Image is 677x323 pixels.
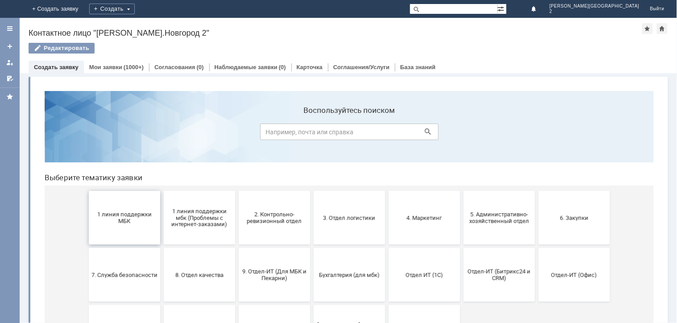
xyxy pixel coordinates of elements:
span: Отдел-ИТ (Битрикс24 и CRM) [429,184,495,198]
button: 1 линия поддержки МБК [51,107,123,161]
span: 6. Закупки [504,130,570,137]
span: не актуален [354,244,420,251]
button: Франчайзинг [126,221,198,275]
a: Мои заявки [89,64,122,70]
div: Добавить в избранное [642,23,653,34]
button: Финансовый отдел [51,221,123,275]
span: 2. Контрольно-ревизионный отдел [204,127,270,141]
a: Карточка [297,64,323,70]
span: 1 линия поддержки МБК [54,127,120,141]
span: [PERSON_NAME][GEOGRAPHIC_DATA] [550,4,640,9]
span: Отдел-ИТ (Офис) [504,187,570,194]
a: Наблюдаемые заявки [215,64,278,70]
button: 9. Отдел-ИТ (Для МБК и Пекарни) [201,164,273,218]
button: 7. Служба безопасности [51,164,123,218]
a: Создать заявку [3,39,17,54]
span: 4. Маркетинг [354,130,420,137]
button: не актуален [351,221,423,275]
span: 5. Административно-хозяйственный отдел [429,127,495,141]
button: Это соглашение не активно! [201,221,273,275]
label: Воспользуйтесь поиском [223,22,401,31]
a: Мои заявки [3,55,17,70]
a: Соглашения/Услуги [333,64,390,70]
button: 4. Маркетинг [351,107,423,161]
button: 1 линия поддержки мбк (Проблемы с интернет-заказами) [126,107,198,161]
span: 7. Служба безопасности [54,187,120,194]
button: Отдел-ИТ (Офис) [501,164,573,218]
span: Франчайзинг [129,244,195,251]
button: 6. Закупки [501,107,573,161]
div: Контактное лицо "[PERSON_NAME].Новгород 2" [29,29,642,37]
button: [PERSON_NAME]. Услуги ИТ для МБК (оформляет L1) [276,221,348,275]
span: 3. Отдел логистики [279,130,345,137]
div: (1000+) [124,64,144,70]
span: 2 [550,9,640,14]
span: 1 линия поддержки мбк (Проблемы с интернет-заказами) [129,124,195,144]
span: Отдел ИТ (1С) [354,187,420,194]
div: (0) [197,64,204,70]
span: 9. Отдел-ИТ (Для МБК и Пекарни) [204,184,270,198]
div: Сделать домашней страницей [657,23,668,34]
header: Выберите тематику заявки [7,89,616,98]
a: Создать заявку [34,64,79,70]
button: Бухгалтерия (для мбк) [276,164,348,218]
span: 8. Отдел качества [129,187,195,194]
a: База знаний [400,64,436,70]
span: Это соглашение не активно! [204,241,270,255]
a: Мои согласования [3,71,17,86]
div: Создать [89,4,135,14]
input: Например, почта или справка [223,40,401,56]
button: 2. Контрольно-ревизионный отдел [201,107,273,161]
span: Расширенный поиск [498,4,507,12]
button: 3. Отдел логистики [276,107,348,161]
button: Отдел-ИТ (Битрикс24 и CRM) [426,164,498,218]
button: 8. Отдел качества [126,164,198,218]
span: Бухгалтерия (для мбк) [279,187,345,194]
button: Отдел ИТ (1С) [351,164,423,218]
span: [PERSON_NAME]. Услуги ИТ для МБК (оформляет L1) [279,238,345,258]
span: Финансовый отдел [54,244,120,251]
div: (0) [279,64,286,70]
button: 5. Административно-хозяйственный отдел [426,107,498,161]
a: Согласования [154,64,195,70]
